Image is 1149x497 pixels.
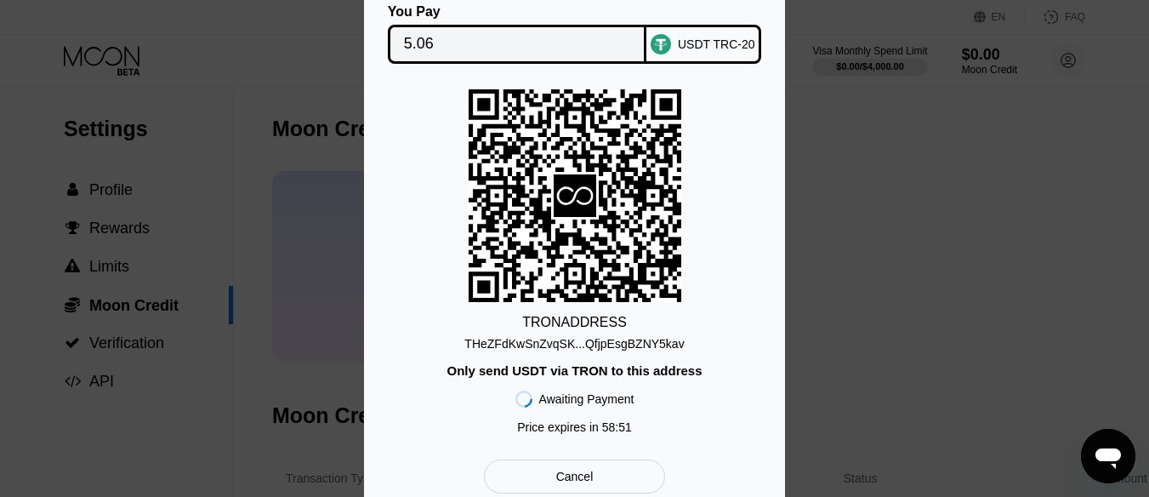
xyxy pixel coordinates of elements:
div: Cancel [556,469,594,484]
div: Awaiting Payment [539,392,634,406]
div: Price expires in [517,420,632,434]
div: You PayUSDT TRC-20 [390,4,759,64]
div: You Pay [388,4,647,20]
div: TRON ADDRESS [522,315,627,330]
div: USDT TRC-20 [678,37,755,51]
div: THeZFdKwSnZvqSK...QfjpEsgBZNY5kav [464,337,684,351]
iframe: Button to launch messaging window [1081,429,1135,483]
span: 58 : 51 [602,420,632,434]
div: THeZFdKwSnZvqSK...QfjpEsgBZNY5kav [464,330,684,351]
div: Only send USDT via TRON to this address [447,363,702,378]
div: Cancel [484,460,665,494]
